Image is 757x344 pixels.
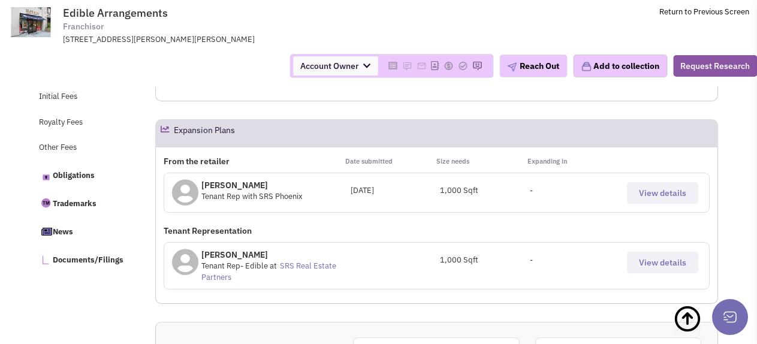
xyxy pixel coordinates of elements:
[440,255,529,266] div: 1,000 Sqft
[507,62,517,72] img: plane.png
[573,55,667,77] button: Add to collection
[33,191,130,216] a: Trademarks
[436,155,527,167] p: Size needs
[530,255,619,266] div: -
[164,155,346,167] p: From the retailer
[345,155,436,167] p: Date submitted
[174,120,235,146] h2: Expansion Plans
[530,185,619,197] div: -
[164,225,710,237] p: Tenant Representation
[444,61,453,71] img: Please add to your accounts
[639,257,686,268] span: View details
[33,137,130,159] a: Other Fees
[33,86,130,108] a: Initial Fees
[201,261,268,271] span: Tenant Rep- Edible
[581,61,592,72] img: icon-collection-lavender.png
[201,179,303,191] p: [PERSON_NAME]
[402,61,412,71] img: Please add to your accounts
[627,252,698,273] button: View details
[63,6,168,20] span: Edible Arrangements
[639,188,686,198] span: View details
[499,55,567,77] button: Reach Out
[527,155,619,167] p: Expanding in
[627,182,698,204] button: View details
[201,261,336,282] a: SRS Real Estate Partners
[440,185,529,197] div: 1,000 Sqft
[201,191,303,201] span: Tenant Rep with SRS Phoenix
[63,20,104,33] span: Franchisor
[201,249,351,261] p: [PERSON_NAME]
[673,55,757,77] button: Request Research
[417,61,426,71] img: Please add to your accounts
[63,34,376,46] div: [STREET_ADDRESS][PERSON_NAME][PERSON_NAME]
[33,111,130,134] a: Royalty Fees
[33,247,130,272] a: Documents/Filings
[270,261,277,271] span: at
[351,185,440,197] div: [DATE]
[33,219,130,244] a: News
[293,56,378,76] span: Account Owner
[33,162,130,188] a: Obligations
[458,61,468,71] img: Please add to your accounts
[659,7,749,17] a: Return to Previous Screen
[472,61,482,71] img: Please add to your accounts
